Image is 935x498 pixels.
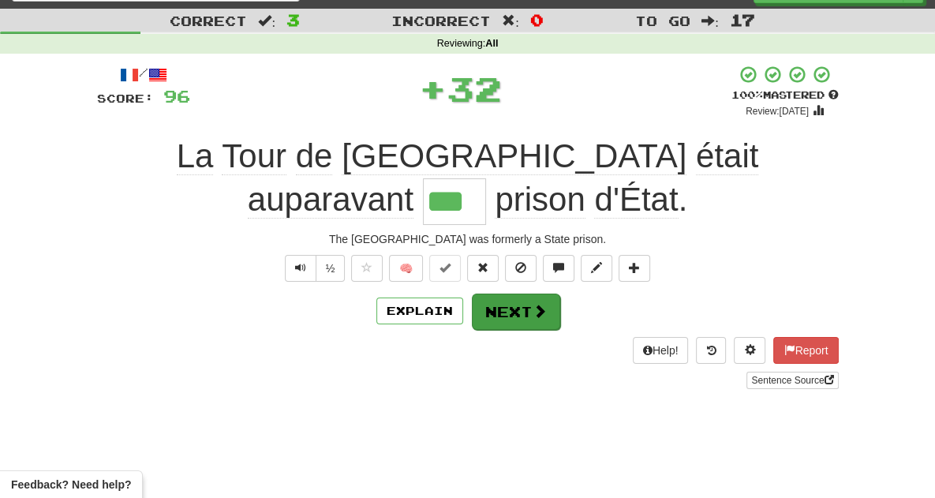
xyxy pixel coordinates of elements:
[282,255,346,282] div: Text-to-speech controls
[97,65,190,84] div: /
[351,255,383,282] button: Favorite sentence (alt+f)
[731,88,763,101] span: 100 %
[701,14,719,28] span: :
[389,255,423,282] button: 🧠
[633,337,689,364] button: Help!
[316,255,346,282] button: ½
[467,255,499,282] button: Reset to 0% Mastered (alt+r)
[286,10,300,29] span: 3
[163,86,190,106] span: 96
[746,372,838,389] a: Sentence Source
[594,181,678,219] span: d'État
[486,181,688,219] span: .
[746,106,809,117] small: Review: [DATE]
[619,255,650,282] button: Add to collection (alt+a)
[696,337,726,364] button: Round history (alt+y)
[258,14,275,28] span: :
[342,137,686,175] span: [GEOGRAPHIC_DATA]
[730,10,755,29] span: 17
[447,69,502,108] span: 32
[543,255,574,282] button: Discuss sentence (alt+u)
[429,255,461,282] button: Set this sentence to 100% Mastered (alt+m)
[581,255,612,282] button: Edit sentence (alt+d)
[97,92,154,105] span: Score:
[495,181,585,219] span: prison
[376,298,463,324] button: Explain
[391,13,491,28] span: Incorrect
[502,14,519,28] span: :
[419,65,447,112] span: +
[635,13,690,28] span: To go
[485,38,498,49] strong: All
[97,231,839,247] div: The [GEOGRAPHIC_DATA] was formerly a State prison.
[731,88,839,103] div: Mastered
[222,137,286,175] span: Tour
[248,181,413,219] span: auparavant
[530,10,544,29] span: 0
[696,137,758,175] span: était
[296,137,333,175] span: de
[472,294,560,330] button: Next
[285,255,316,282] button: Play sentence audio (ctl+space)
[773,337,838,364] button: Report
[170,13,247,28] span: Correct
[505,255,537,282] button: Ignore sentence (alt+i)
[11,477,131,492] span: Open feedback widget
[177,137,214,175] span: La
